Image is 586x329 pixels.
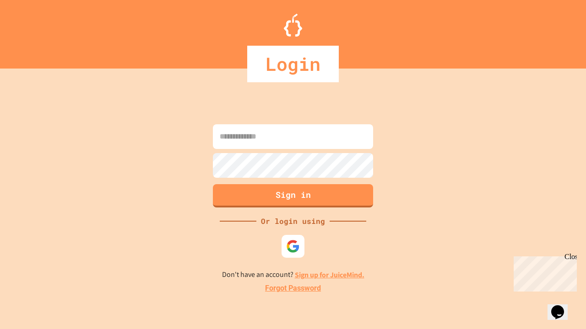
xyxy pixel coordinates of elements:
div: Chat with us now!Close [4,4,63,58]
div: Login [247,46,339,82]
iframe: chat widget [548,292,577,320]
div: Or login using [256,216,330,227]
img: Logo.svg [284,14,302,37]
p: Don't have an account? [222,269,364,281]
button: Sign in [213,184,373,207]
img: google-icon.svg [286,239,300,253]
a: Forgot Password [265,283,321,294]
iframe: chat widget [510,253,577,292]
a: Sign up for JuiceMind. [295,270,364,280]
